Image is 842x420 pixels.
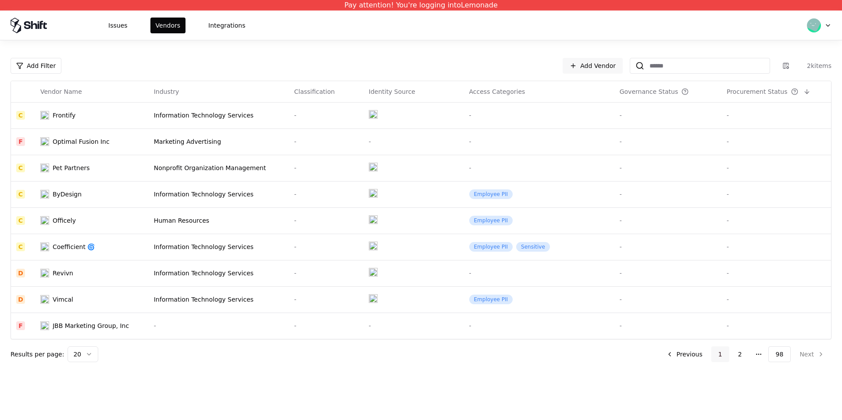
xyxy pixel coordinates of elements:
div: - [294,190,358,199]
div: Governance Status [620,87,678,96]
img: okta.com [369,163,378,171]
div: - [727,164,826,172]
div: Employee PII [469,216,513,225]
img: Vimcal [40,295,49,304]
div: - [294,216,358,225]
img: google.com [369,189,378,198]
div: Optimal Fusion Inc [53,137,110,146]
div: 2k items [796,61,831,70]
div: - [727,111,826,120]
div: F [16,137,25,146]
div: - [294,321,358,330]
div: ByDesign [53,190,82,199]
img: google.com [369,215,378,224]
div: Classification [294,87,335,96]
div: Employee PII [469,189,513,199]
div: - [294,137,358,146]
div: - [294,269,358,278]
button: Integrations [203,18,250,33]
button: Previous [659,346,710,362]
div: - [620,242,716,251]
div: C [16,242,25,251]
button: Issues [103,18,133,33]
div: Vimcal [53,295,73,304]
div: - [727,137,826,146]
div: - [620,190,716,199]
div: Marketing Advertising [154,137,284,146]
p: Results per page: [11,350,64,359]
div: Information Technology Services [154,190,284,199]
div: Access Categories [469,87,525,96]
div: Vendor Name [40,87,82,96]
div: Employee PII [469,242,513,252]
div: - [294,164,358,172]
div: Officely [53,216,76,225]
div: Human Resources [154,216,284,225]
img: ByDesign [40,190,49,199]
div: - [727,269,826,278]
div: - [620,269,716,278]
div: D [16,269,25,278]
img: google.com [369,242,378,250]
div: - [469,321,609,330]
div: - [727,190,826,199]
div: C [16,216,25,225]
button: Vendors [150,18,186,33]
div: - [294,295,358,304]
div: - [154,321,284,330]
div: Sensitive [516,242,550,252]
div: - [727,216,826,225]
div: Information Technology Services [154,242,284,251]
div: D [16,295,25,304]
img: Coefficient 🌀 [40,242,49,251]
div: Pet Partners [53,164,90,172]
div: Employee PII [469,295,513,304]
div: JBB Marketing Group, Inc [53,321,129,330]
div: - [369,137,459,146]
div: - [620,295,716,304]
img: okta.com [369,268,378,277]
div: Coefficient 🌀 [53,242,95,251]
div: - [620,137,716,146]
nav: pagination [659,346,831,362]
img: Revivn [40,269,49,278]
div: - [294,111,358,120]
img: Optimal Fusion Inc [40,137,49,146]
div: - [469,111,609,120]
div: Information Technology Services [154,295,284,304]
img: okta.com [369,110,378,119]
div: C [16,190,25,199]
button: 1 [711,346,729,362]
div: - [620,111,716,120]
img: google.com [369,294,378,303]
div: C [16,111,25,120]
div: Frontify [53,111,75,120]
div: - [727,242,826,251]
div: - [369,321,459,330]
div: - [620,321,716,330]
img: Pet Partners [40,164,49,172]
div: F [16,321,25,330]
div: - [620,216,716,225]
img: JBB Marketing Group, Inc [40,321,49,330]
div: - [727,295,826,304]
img: Frontify [40,111,49,120]
div: Procurement Status [727,87,788,96]
div: - [469,164,609,172]
div: - [727,321,826,330]
div: Revivn [53,269,73,278]
div: Information Technology Services [154,111,284,120]
button: 2 [731,346,749,362]
div: - [469,137,609,146]
img: Officely [40,216,49,225]
div: Nonprofit Organization Management [154,164,284,172]
button: Add Filter [11,58,61,74]
div: C [16,164,25,172]
div: - [620,164,716,172]
div: Information Technology Services [154,269,284,278]
div: - [294,242,358,251]
div: Industry [154,87,179,96]
a: Add Vendor [563,58,623,74]
button: 98 [768,346,791,362]
div: - [469,269,609,278]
